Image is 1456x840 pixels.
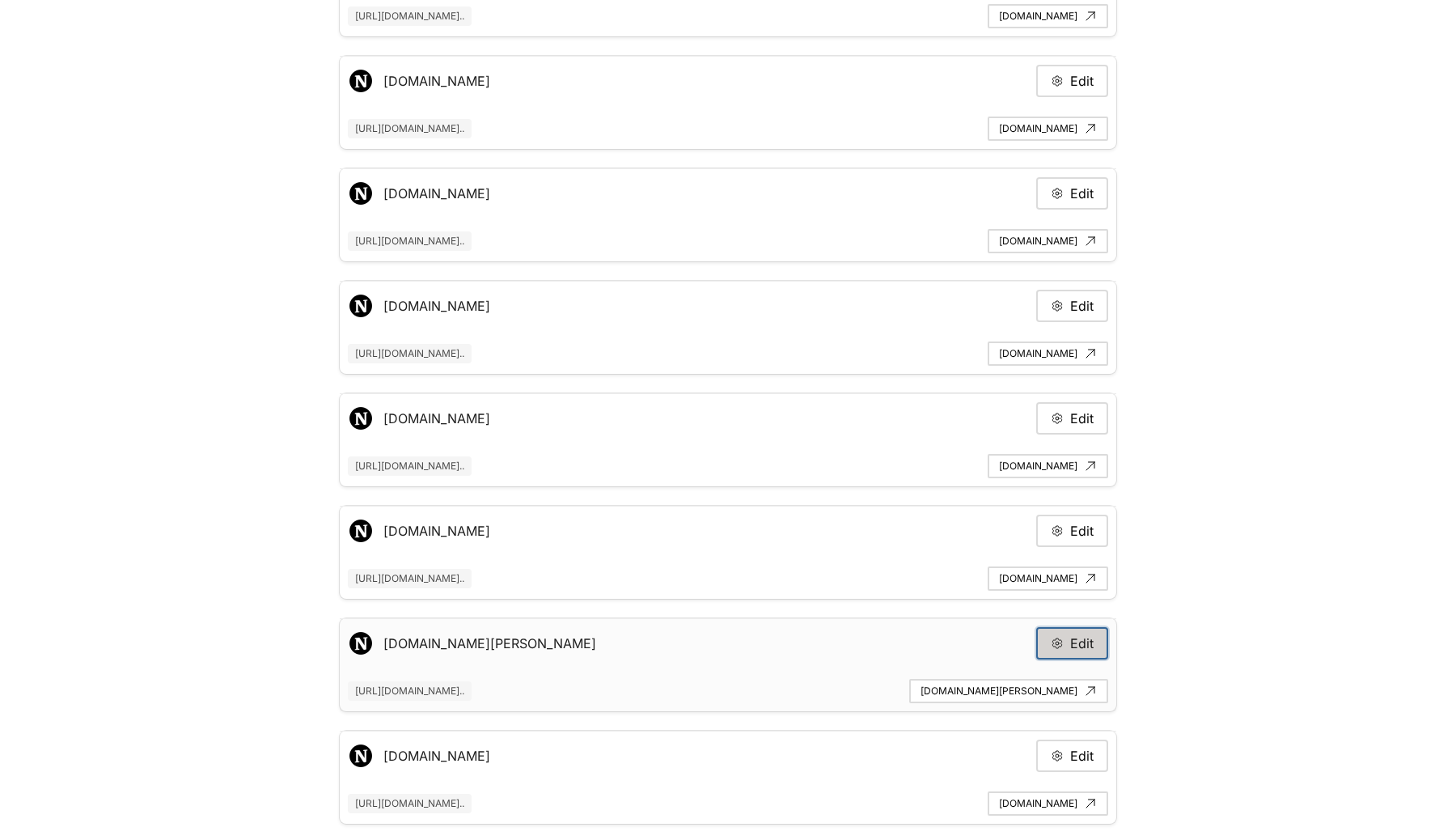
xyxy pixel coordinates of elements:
[988,791,1108,816] a: [DOMAIN_NAME]
[348,6,472,26] span: [URL][DOMAIN_NAME]..
[348,681,472,701] span: [URL][DOMAIN_NAME]..
[348,231,472,251] span: [URL][DOMAIN_NAME]..
[383,634,596,653] h5: [DOMAIN_NAME][PERSON_NAME]
[348,743,374,769] img: Favicon for example.com
[383,71,490,91] h5: [DOMAIN_NAME]
[988,566,1108,591] a: [DOMAIN_NAME]
[348,180,374,206] img: Favicon for humanloopstatus.com
[383,409,490,428] h5: [DOMAIN_NAME]
[1036,740,1108,772] button: Edit
[988,117,1108,141] a: [DOMAIN_NAME]
[909,679,1108,703] a: [DOMAIN_NAME][PERSON_NAME]
[383,521,490,541] h5: [DOMAIN_NAME]
[1036,515,1108,547] button: Edit
[348,68,374,94] img: Favicon for demo.hostnotion.co
[383,184,490,203] h5: [DOMAIN_NAME]
[1036,290,1108,322] button: Edit
[1036,177,1108,210] button: Edit
[383,746,490,766] h5: [DOMAIN_NAME]
[348,569,472,588] span: [URL][DOMAIN_NAME]..
[1036,402,1108,435] button: Edit
[988,4,1108,28] a: [DOMAIN_NAME]
[348,794,472,813] span: [URL][DOMAIN_NAME]..
[348,630,374,656] img: Favicon for trial.burgess.team
[988,229,1108,253] a: [DOMAIN_NAME]
[348,119,472,138] span: [URL][DOMAIN_NAME]..
[348,293,374,319] img: Favicon for blog.hostnotion.co
[348,518,374,544] img: Favicon for citydao.hostnotion.co
[988,342,1108,366] a: [DOMAIN_NAME]
[1036,65,1108,97] button: Edit
[348,405,374,431] img: Favicon for docs.hostnotion.co
[988,454,1108,478] a: [DOMAIN_NAME]
[1036,627,1108,660] button: Edit
[348,456,472,476] span: [URL][DOMAIN_NAME]..
[348,344,472,363] span: [URL][DOMAIN_NAME]..
[383,296,490,316] h5: [DOMAIN_NAME]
